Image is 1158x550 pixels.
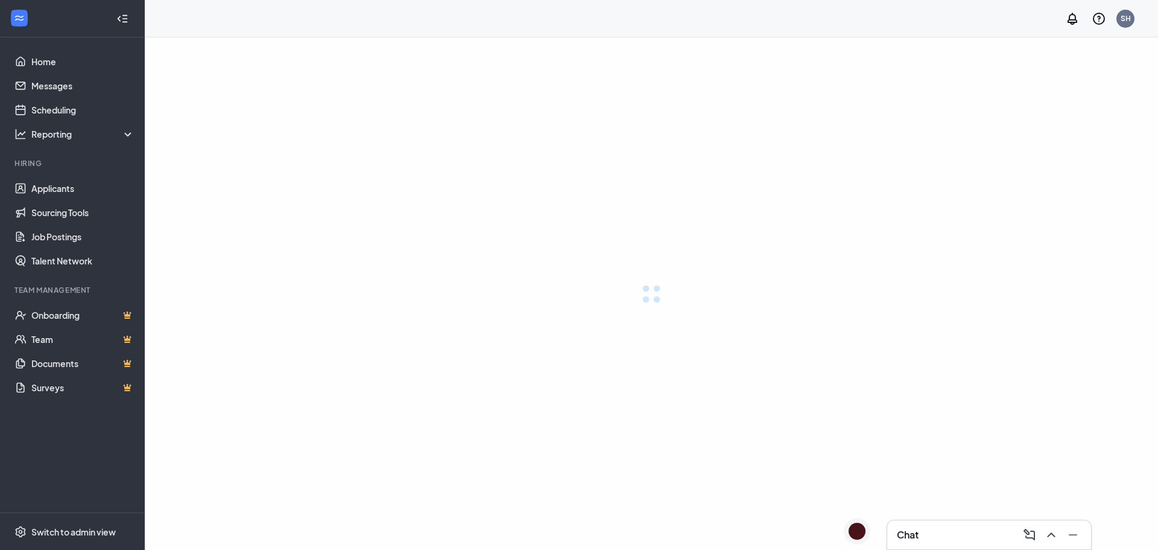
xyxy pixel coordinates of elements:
svg: ChevronUp [1044,528,1058,542]
a: Messages [31,74,134,98]
button: ChevronUp [1040,525,1060,545]
svg: ComposeMessage [1022,528,1037,542]
a: TeamCrown [31,327,134,351]
svg: Settings [14,526,27,538]
div: Hiring [14,158,132,168]
div: SH [1121,13,1131,24]
a: SurveysCrown [31,376,134,400]
svg: QuestionInfo [1092,11,1106,26]
button: Minimize [1062,525,1081,545]
a: DocumentsCrown [31,351,134,376]
svg: Analysis [14,128,27,140]
a: Applicants [31,176,134,200]
div: Switch to admin view [31,526,116,538]
a: Home [31,50,134,74]
svg: Collapse [116,13,128,25]
div: Reporting [31,128,135,140]
div: Team Management [14,285,132,295]
a: Scheduling [31,98,134,122]
button: ComposeMessage [1019,525,1038,545]
a: Talent Network [31,249,134,273]
h3: Chat [897,528,919,542]
svg: Notifications [1065,11,1080,26]
a: OnboardingCrown [31,303,134,327]
svg: Minimize [1066,528,1080,542]
svg: WorkstreamLogo [13,12,25,24]
a: Sourcing Tools [31,200,134,225]
a: Job Postings [31,225,134,249]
